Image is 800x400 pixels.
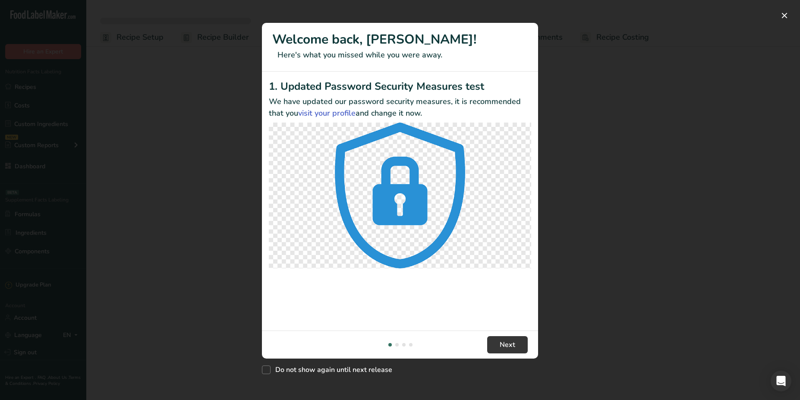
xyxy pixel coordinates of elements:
[269,123,531,268] img: Updated Password Security Measures test
[487,336,528,353] button: Next
[771,371,791,391] div: Open Intercom Messenger
[269,79,531,94] h2: 1. Updated Password Security Measures test
[500,340,515,350] span: Next
[298,108,356,118] a: visit your profile
[272,49,528,61] p: Here's what you missed while you were away.
[271,365,392,374] span: Do not show again until next release
[269,96,531,119] p: We have updated our password security measures, it is recommended that you and change it now.
[272,30,528,49] h1: Welcome back, [PERSON_NAME]!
